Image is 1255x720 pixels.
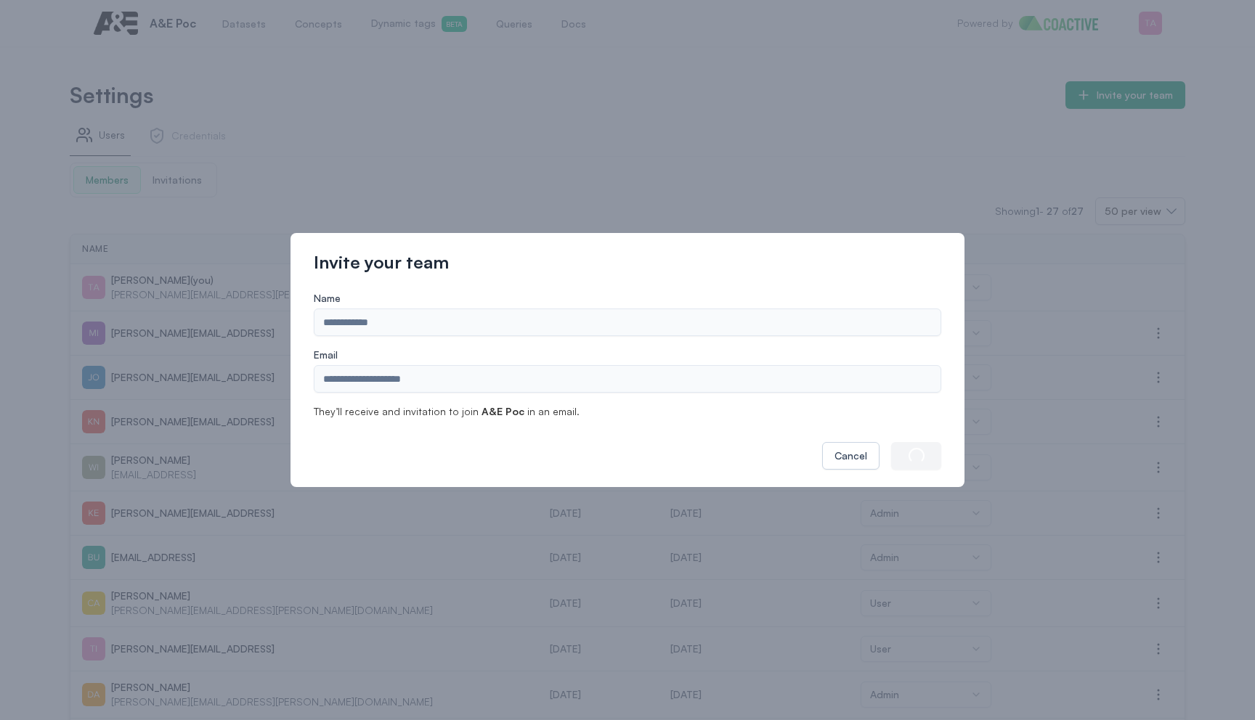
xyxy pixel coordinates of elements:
span: A&E Poc [482,405,524,417]
p: They’ll receive and invitation to join in an email. [314,404,941,419]
h2: Invite your team [314,250,941,274]
div: Cancel [834,449,867,463]
label: Name [314,291,941,306]
label: Email [314,348,941,362]
button: Cancel [822,442,880,470]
